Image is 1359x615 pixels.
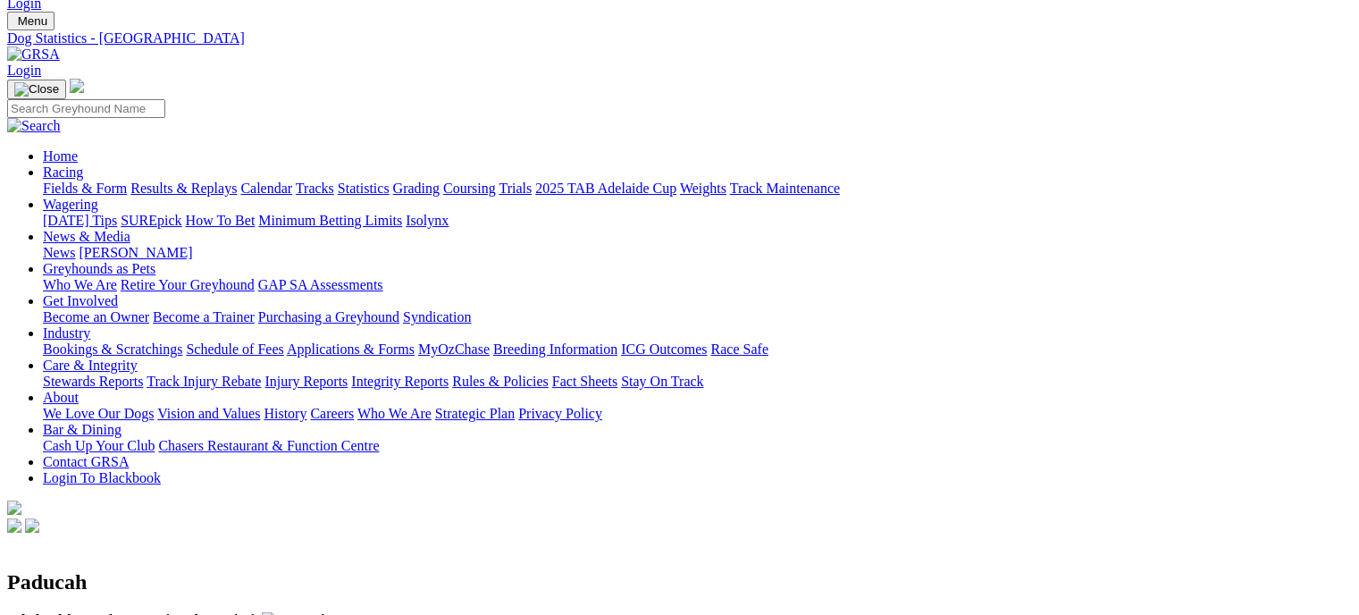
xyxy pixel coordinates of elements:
img: Close [14,82,59,97]
div: Get Involved [43,309,1352,325]
a: Trials [499,181,532,196]
img: GRSA [7,46,60,63]
a: Bar & Dining [43,422,122,437]
a: Strategic Plan [435,406,515,421]
a: SUREpick [121,213,181,228]
a: Integrity Reports [351,374,449,389]
img: facebook.svg [7,518,21,533]
a: Stay On Track [621,374,703,389]
a: Who We Are [43,277,117,292]
a: Breeding Information [493,341,617,357]
a: Track Maintenance [730,181,840,196]
a: Statistics [338,181,390,196]
a: Tracks [296,181,334,196]
a: Cash Up Your Club [43,438,155,453]
a: Grading [393,181,440,196]
a: Schedule of Fees [186,341,283,357]
a: Track Injury Rebate [147,374,261,389]
a: Rules & Policies [452,374,549,389]
img: logo-grsa-white.png [70,79,84,93]
input: Search [7,99,165,118]
a: Home [43,148,78,164]
a: Isolynx [406,213,449,228]
a: Weights [680,181,726,196]
a: Vision and Values [157,406,260,421]
div: Care & Integrity [43,374,1352,390]
a: Applications & Forms [287,341,415,357]
a: 2025 TAB Adelaide Cup [535,181,676,196]
a: Minimum Betting Limits [258,213,402,228]
a: Racing [43,164,83,180]
a: [DATE] Tips [43,213,117,228]
a: Purchasing a Greyhound [258,309,399,324]
a: Coursing [443,181,496,196]
a: Calendar [240,181,292,196]
button: Toggle navigation [7,12,55,30]
a: MyOzChase [418,341,490,357]
a: Who We Are [357,406,432,421]
a: Bookings & Scratchings [43,341,182,357]
a: News [43,245,75,260]
span: Menu [18,14,47,28]
a: Login [7,63,41,78]
a: Injury Reports [264,374,348,389]
a: Results & Replays [130,181,237,196]
a: Contact GRSA [43,454,129,469]
a: Fields & Form [43,181,127,196]
div: Racing [43,181,1352,197]
h2: Paducah [7,570,1352,594]
a: Syndication [403,309,471,324]
a: Get Involved [43,293,118,308]
a: Chasers Restaurant & Function Centre [158,438,379,453]
div: About [43,406,1352,422]
div: Industry [43,341,1352,358]
a: Privacy Policy [518,406,602,421]
a: Careers [310,406,354,421]
a: Greyhounds as Pets [43,261,155,276]
img: Search [7,118,61,134]
a: Stewards Reports [43,374,143,389]
a: Wagering [43,197,98,212]
a: About [43,390,79,405]
a: Dog Statistics - [GEOGRAPHIC_DATA] [7,30,1352,46]
a: Become a Trainer [153,309,255,324]
img: logo-grsa-white.png [7,501,21,515]
button: Toggle navigation [7,80,66,99]
div: Bar & Dining [43,438,1352,454]
a: We Love Our Dogs [43,406,154,421]
a: [PERSON_NAME] [79,245,192,260]
div: Greyhounds as Pets [43,277,1352,293]
a: Race Safe [710,341,768,357]
a: Fact Sheets [552,374,617,389]
a: Login To Blackbook [43,470,161,485]
div: News & Media [43,245,1352,261]
a: GAP SA Assessments [258,277,383,292]
img: twitter.svg [25,518,39,533]
a: Care & Integrity [43,358,138,373]
div: Wagering [43,213,1352,229]
a: History [264,406,306,421]
a: Become an Owner [43,309,149,324]
a: How To Bet [186,213,256,228]
a: Industry [43,325,90,341]
a: Retire Your Greyhound [121,277,255,292]
a: News & Media [43,229,130,244]
a: ICG Outcomes [621,341,707,357]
